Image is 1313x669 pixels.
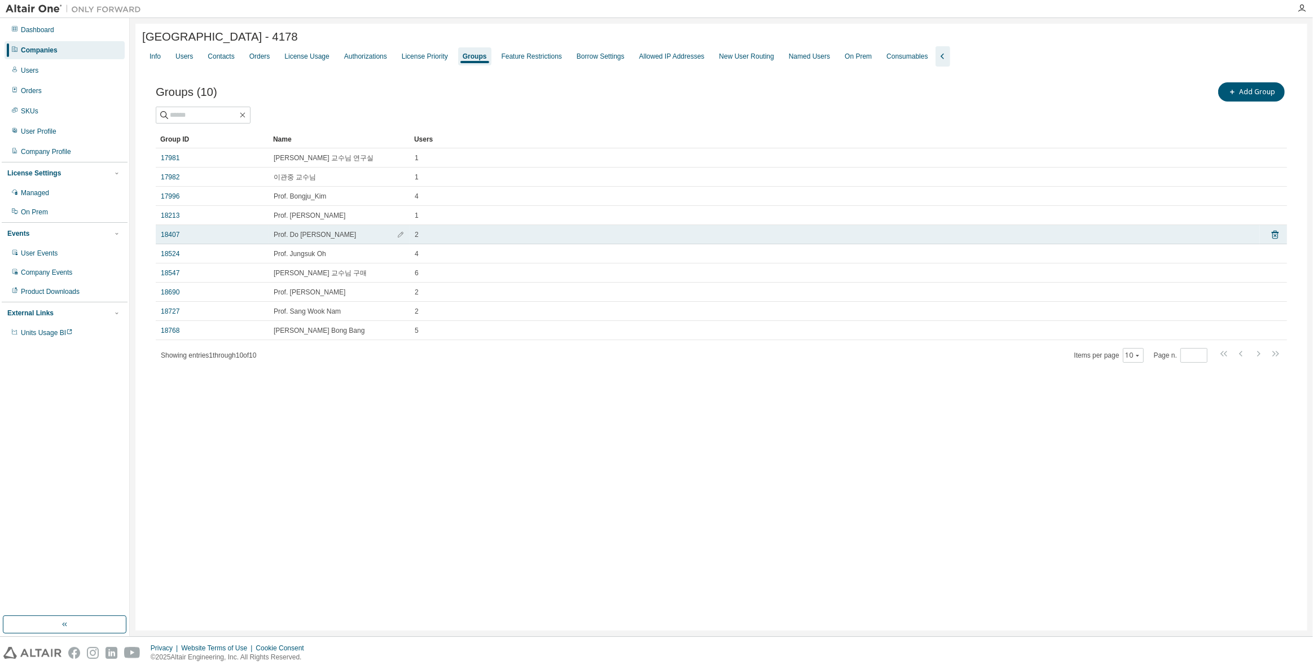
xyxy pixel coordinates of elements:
[415,288,419,297] span: 2
[415,230,419,239] span: 2
[21,208,48,217] div: On Prem
[415,307,419,316] span: 2
[106,647,117,659] img: linkedin.svg
[124,647,140,659] img: youtube.svg
[68,647,80,659] img: facebook.svg
[256,644,310,653] div: Cookie Consent
[415,269,419,278] span: 6
[161,249,179,258] a: 18524
[789,52,830,61] div: Named Users
[719,52,774,61] div: New User Routing
[6,3,147,15] img: Altair One
[161,153,179,162] a: 17981
[161,192,179,201] a: 17996
[274,173,316,182] span: 이관중 교수님
[142,30,298,43] span: [GEOGRAPHIC_DATA] - 4178
[175,52,193,61] div: Users
[415,173,419,182] span: 1
[21,147,71,156] div: Company Profile
[463,52,487,61] div: Groups
[415,192,419,201] span: 4
[1154,348,1207,363] span: Page n.
[415,249,419,258] span: 4
[151,653,311,662] p: © 2025 Altair Engineering, Inc. All Rights Reserved.
[402,52,448,61] div: License Priority
[21,329,73,337] span: Units Usage BI
[1126,351,1141,360] button: 10
[274,269,367,278] span: [PERSON_NAME] 교수님 구매
[274,153,374,162] span: [PERSON_NAME] 교수님 연구실
[3,647,62,659] img: altair_logo.svg
[161,307,179,316] a: 18727
[273,130,405,148] div: Name
[415,153,419,162] span: 1
[274,211,345,220] span: Prof. [PERSON_NAME]
[1218,82,1285,102] button: Add Group
[845,52,872,61] div: On Prem
[7,309,54,318] div: External Links
[274,249,326,258] span: Prof. Jungsuk Oh
[886,52,928,61] div: Consumables
[21,86,42,95] div: Orders
[161,269,179,278] a: 18547
[21,66,38,75] div: Users
[502,52,562,61] div: Feature Restrictions
[414,130,1255,148] div: Users
[21,188,49,197] div: Managed
[150,52,161,61] div: Info
[21,46,58,55] div: Companies
[415,326,419,335] span: 5
[181,644,256,653] div: Website Terms of Use
[21,249,58,258] div: User Events
[639,52,705,61] div: Allowed IP Addresses
[21,25,54,34] div: Dashboard
[161,288,179,297] a: 18690
[21,268,72,277] div: Company Events
[274,192,326,201] span: Prof. Bongju_Kim
[161,351,257,359] span: Showing entries 1 through 10 of 10
[415,211,419,220] span: 1
[21,127,56,136] div: User Profile
[161,211,179,220] a: 18213
[156,86,217,99] span: Groups (10)
[161,326,179,335] a: 18768
[21,287,80,296] div: Product Downloads
[249,52,270,61] div: Orders
[274,326,365,335] span: [PERSON_NAME] Bong Bang
[161,173,179,182] a: 17982
[151,644,181,653] div: Privacy
[208,52,234,61] div: Contacts
[87,647,99,659] img: instagram.svg
[274,307,341,316] span: Prof. Sang Wook Nam
[344,52,387,61] div: Authorizations
[577,52,625,61] div: Borrow Settings
[7,169,61,178] div: License Settings
[21,107,38,116] div: SKUs
[1074,348,1144,363] span: Items per page
[274,230,356,239] span: Prof. Do [PERSON_NAME]
[7,229,29,238] div: Events
[274,288,345,297] span: Prof. [PERSON_NAME]
[284,52,329,61] div: License Usage
[161,230,179,239] a: 18407
[160,130,264,148] div: Group ID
